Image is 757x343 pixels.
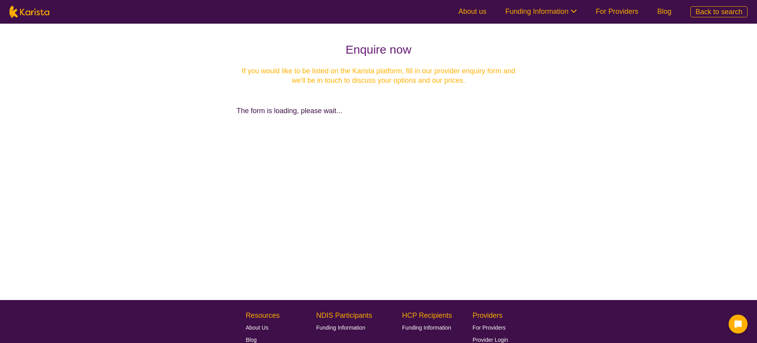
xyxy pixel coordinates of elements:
a: Funding Information [402,321,451,334]
img: Karista logo [9,6,49,18]
span: For Providers [473,324,506,331]
a: Funding Information [505,7,577,15]
b: Providers [473,311,503,319]
h2: Enquire now [237,43,520,57]
a: About us [459,7,487,15]
b: HCP Recipients [402,311,452,319]
span: Back to search [695,8,742,16]
a: Back to search [690,6,748,17]
p: The form is loading, please wait... [237,105,520,117]
span: Provider Login [473,337,508,343]
span: Blog [246,337,257,343]
h4: If you would like to be listed on the Karista platform, fill in our provider enquiry form and we'... [237,66,520,85]
a: Blog [657,7,671,15]
b: Resources [246,311,280,319]
span: Funding Information [402,324,451,331]
span: About Us [246,324,268,331]
b: NDIS Participants [316,311,372,319]
a: For Providers [473,321,508,334]
a: About Us [246,321,295,334]
span: Funding Information [316,324,365,331]
a: For Providers [596,7,638,15]
a: Funding Information [316,321,381,334]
